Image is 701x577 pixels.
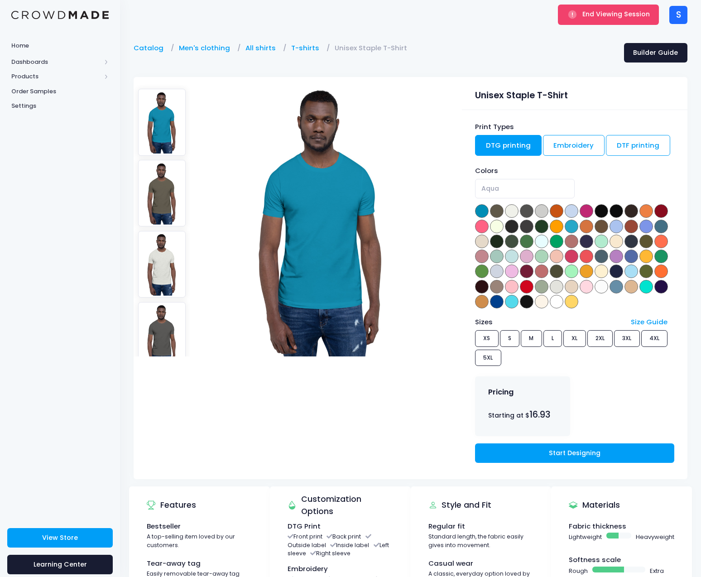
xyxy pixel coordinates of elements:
[475,166,674,176] div: Colors
[288,541,389,558] li: Left sleeve
[310,549,350,557] li: Right sleeve
[543,135,605,156] a: Embroidery
[569,521,674,531] div: Fabric thickness
[147,558,252,568] div: Tear-away tag
[558,5,659,24] button: End Viewing Session
[636,533,674,542] span: Heavyweight
[428,492,492,518] div: Style and Fit
[481,184,499,193] span: Aqua
[488,408,557,421] div: Starting at $
[471,317,626,327] div: Sizes
[11,72,101,81] span: Products
[288,533,322,540] li: Front print
[291,43,324,53] a: T-shirts
[475,122,674,132] div: Print Types
[475,135,542,156] a: DTG printing
[11,101,109,111] span: Settings
[11,58,101,67] span: Dashboards
[11,87,109,96] span: Order Samples
[475,443,674,463] a: Start Designing
[288,521,393,531] div: DTG Print
[288,492,390,518] div: Customization Options
[147,521,252,531] div: Bestseller
[7,555,113,574] a: Learning Center
[11,11,109,19] img: Logo
[245,43,280,53] a: All shirts
[606,135,670,156] a: DTF printing
[631,317,667,327] a: Size Guide
[147,492,196,518] div: Features
[428,521,534,531] div: Regular fit
[335,43,412,53] a: Unisex Staple T-Shirt
[288,533,371,549] li: Outside label
[428,558,534,568] div: Casual wear
[488,388,514,397] h4: Pricing
[569,555,674,565] div: Softness scale
[428,533,534,549] div: Standard length, the fabric easily gives into movement.
[669,6,687,24] div: S
[475,85,674,102] div: Unisex Staple T-Shirt
[606,533,631,539] span: Basic example
[475,179,575,198] span: Aqua
[330,541,369,549] li: Inside label
[147,533,252,549] div: A top-selling item loved by our customers.
[134,43,168,53] a: Catalog
[592,567,645,572] span: Basic example
[569,533,602,542] span: Lightweight
[7,528,113,548] a: View Store
[42,533,78,542] span: View Store
[11,41,109,50] span: Home
[582,10,650,19] span: End Viewing Session
[34,560,87,569] span: Learning Center
[624,43,687,63] a: Builder Guide
[288,564,393,574] div: Embroidery
[529,409,550,421] span: 16.93
[179,43,235,53] a: Men's clothing
[326,533,361,540] li: Back print
[569,492,620,518] div: Materials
